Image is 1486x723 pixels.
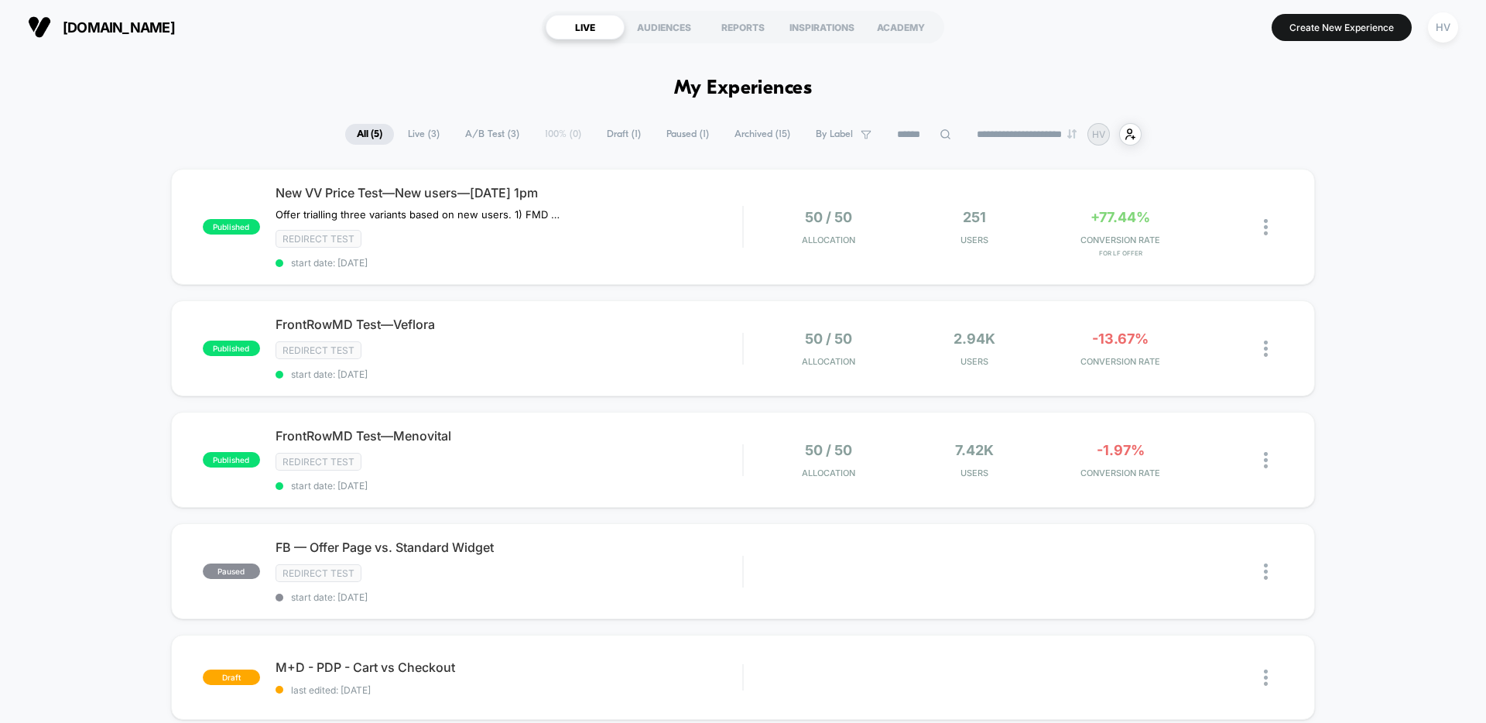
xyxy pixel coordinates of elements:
[276,660,742,675] span: M+D - PDP - Cart vs Checkout
[802,468,855,478] span: Allocation
[203,219,260,235] span: published
[276,317,742,332] span: FrontRowMD Test—Veflora
[704,15,782,39] div: REPORTS
[396,124,451,145] span: Live ( 3 )
[28,15,51,39] img: Visually logo
[276,341,361,359] span: Redirect Test
[1051,235,1190,245] span: CONVERSION RATE
[1097,442,1145,458] span: -1.97%
[1264,341,1268,357] img: close
[954,331,995,347] span: 2.94k
[1264,564,1268,580] img: close
[276,591,742,603] span: start date: [DATE]
[276,208,563,221] span: Offer trialling three variants based on new users. 1) FMD (existing product with FrontrowMD badge...
[276,564,361,582] span: Redirect Test
[1264,219,1268,235] img: close
[23,15,180,39] button: [DOMAIN_NAME]
[276,480,742,492] span: start date: [DATE]
[723,124,802,145] span: Archived ( 15 )
[782,15,861,39] div: INSPIRATIONS
[674,77,813,100] h1: My Experiences
[276,185,742,200] span: New VV Price Test—New users—[DATE] 1pm
[276,368,742,380] span: start date: [DATE]
[203,670,260,685] span: draft
[655,124,721,145] span: Paused ( 1 )
[203,341,260,356] span: published
[963,209,986,225] span: 251
[1092,331,1149,347] span: -13.67%
[1051,249,1190,257] span: for LF Offer
[546,15,625,39] div: LIVE
[276,684,742,696] span: last edited: [DATE]
[1092,128,1105,140] p: HV
[203,564,260,579] span: paused
[906,235,1044,245] span: Users
[955,442,994,458] span: 7.42k
[1272,14,1412,41] button: Create New Experience
[816,128,853,140] span: By Label
[1091,209,1150,225] span: +77.44%
[805,442,852,458] span: 50 / 50
[1067,129,1077,139] img: end
[276,453,361,471] span: Redirect Test
[276,230,361,248] span: Redirect Test
[203,452,260,468] span: published
[454,124,531,145] span: A/B Test ( 3 )
[1051,468,1190,478] span: CONVERSION RATE
[805,331,852,347] span: 50 / 50
[802,356,855,367] span: Allocation
[861,15,940,39] div: ACADEMY
[276,257,742,269] span: start date: [DATE]
[1264,452,1268,468] img: close
[802,235,855,245] span: Allocation
[276,428,742,444] span: FrontRowMD Test—Menovital
[1264,670,1268,686] img: close
[595,124,652,145] span: Draft ( 1 )
[625,15,704,39] div: AUDIENCES
[276,540,742,555] span: FB — Offer Page vs. Standard Widget
[1423,12,1463,43] button: HV
[1428,12,1458,43] div: HV
[805,209,852,225] span: 50 / 50
[906,356,1044,367] span: Users
[63,19,175,36] span: [DOMAIN_NAME]
[906,468,1044,478] span: Users
[345,124,394,145] span: All ( 5 )
[1051,356,1190,367] span: CONVERSION RATE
